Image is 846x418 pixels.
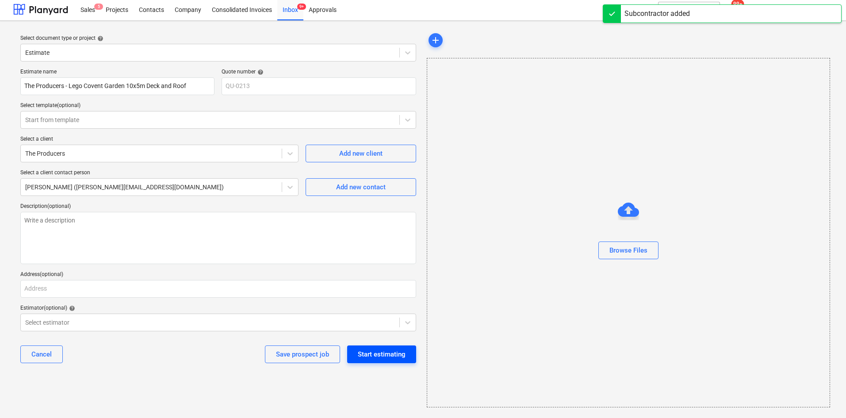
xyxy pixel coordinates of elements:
div: Add new client [339,148,383,159]
div: Select template (optional) [20,102,416,109]
div: Select a client contact person [20,169,299,176]
span: help [96,35,103,42]
div: Quote number [222,69,416,76]
p: Estimate name [20,69,214,77]
span: help [256,69,264,75]
div: Browse Files [427,58,831,407]
div: Subcontractor added [624,8,690,19]
input: Address [20,280,416,298]
div: Description (optional) [20,203,416,210]
div: Browse Files [609,245,647,256]
div: Address (optional) [20,271,416,278]
span: help [67,305,75,311]
div: Start estimating [358,349,406,360]
button: Add new contact [306,178,416,196]
button: Browse Files [598,242,658,259]
button: Start estimating [347,345,416,363]
div: Select a client [20,136,299,143]
button: Add new client [306,145,416,162]
input: Estimate name [20,77,214,95]
span: add [430,35,441,46]
iframe: Chat Widget [802,376,846,418]
span: 5 [94,4,103,10]
div: Cancel [31,349,52,360]
button: Cancel [20,345,63,363]
div: Add new contact [336,181,386,193]
button: Save prospect job [265,345,340,363]
div: Save prospect job [276,349,329,360]
div: Select document type or project [20,35,416,42]
div: Estimator (optional) [20,305,416,312]
span: 9+ [297,4,306,10]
